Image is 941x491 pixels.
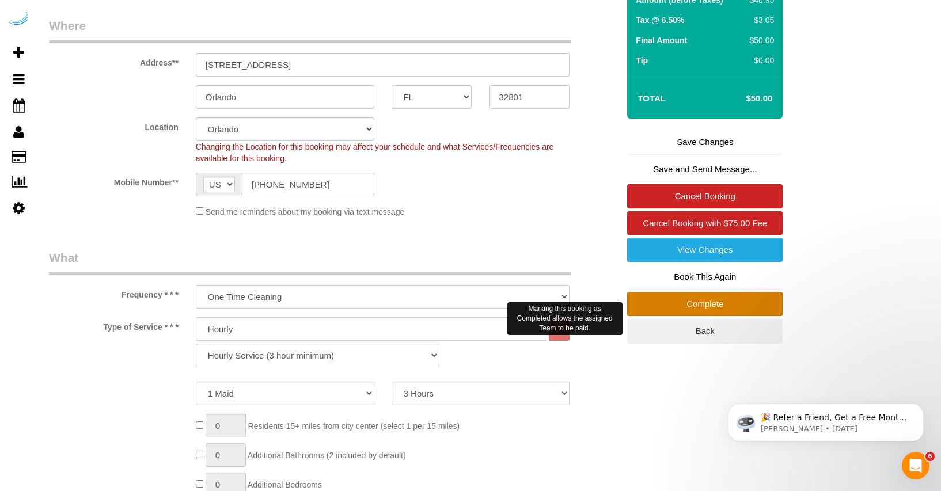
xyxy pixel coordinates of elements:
[627,130,783,154] a: Save Changes
[627,211,783,235] a: Cancel Booking with $75.00 Fee
[196,142,554,163] span: Changing the Location for this booking may affect your schedule and what Services/Frequencies are...
[248,421,460,431] span: Residents 15+ miles from city center (select 1 per 15 miles)
[248,451,406,460] span: Additional Bathrooms (2 included by default)
[711,379,941,460] iframe: Intercom notifications message
[627,319,783,343] a: Back
[636,14,684,26] label: Tax @ 6.50%
[738,55,774,66] div: $0.00
[738,35,774,46] div: $50.00
[643,218,767,228] span: Cancel Booking with $75.00 Fee
[638,93,666,103] strong: Total
[248,480,322,489] span: Additional Bedrooms
[242,173,374,196] input: Mobile Number**
[206,207,405,216] span: Send me reminders about my booking via text message
[711,94,772,104] h4: $50.00
[627,292,783,316] a: Complete
[40,173,187,188] label: Mobile Number**
[627,238,783,262] a: View Changes
[627,157,783,181] a: Save and Send Message...
[636,35,687,46] label: Final Amount
[925,452,935,461] span: 6
[7,12,30,28] img: Automaid Logo
[489,85,570,109] input: Zip Code**
[40,317,187,333] label: Type of Service * * *
[902,452,929,479] iframe: Intercom live chat
[627,265,783,289] a: Book This Again
[49,17,571,43] legend: Where
[49,249,571,275] legend: What
[627,184,783,208] a: Cancel Booking
[40,285,187,300] label: Frequency * * *
[738,14,774,26] div: $3.05
[636,55,648,66] label: Tip
[40,117,187,133] label: Location
[507,302,623,335] div: Marking this booking as Completed allows the assigned Team to be paid.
